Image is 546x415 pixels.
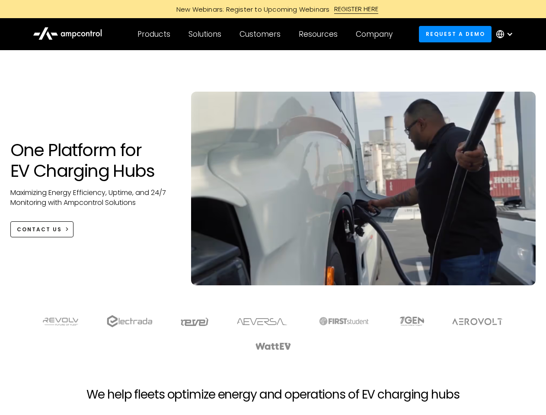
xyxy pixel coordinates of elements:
[107,315,152,327] img: electrada logo
[188,29,221,39] div: Solutions
[255,343,291,350] img: WattEV logo
[239,29,281,39] div: Customers
[299,29,338,39] div: Resources
[86,387,459,402] h2: We help fleets optimize energy and operations of EV charging hubs
[10,188,174,207] p: Maximizing Energy Efficiency, Uptime, and 24/7 Monitoring with Ampcontrol Solutions
[137,29,170,39] div: Products
[452,318,503,325] img: Aerovolt Logo
[334,4,379,14] div: REGISTER HERE
[10,140,174,181] h1: One Platform for EV Charging Hubs
[356,29,393,39] div: Company
[79,4,468,14] a: New Webinars: Register to Upcoming WebinarsREGISTER HERE
[419,26,492,42] a: Request a demo
[168,5,334,14] div: New Webinars: Register to Upcoming Webinars
[17,226,62,233] div: CONTACT US
[10,221,74,237] a: CONTACT US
